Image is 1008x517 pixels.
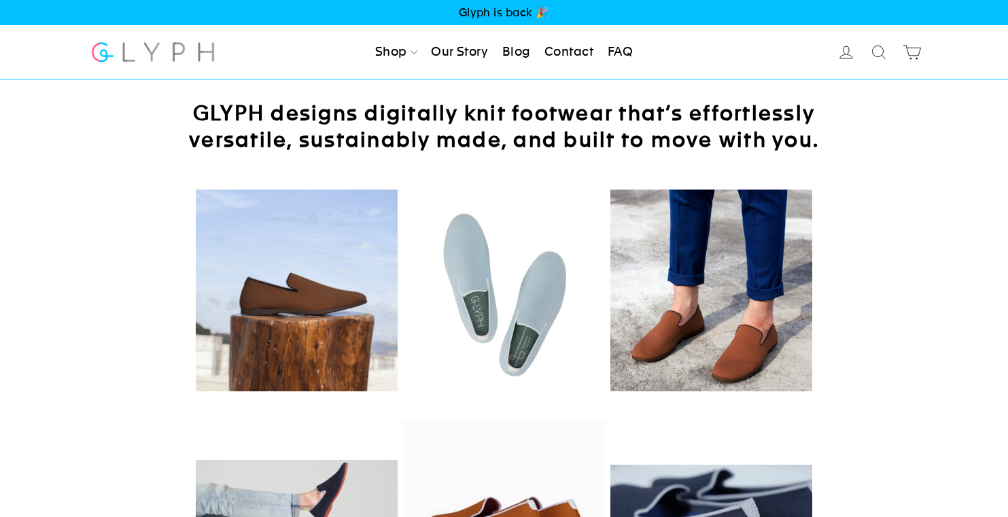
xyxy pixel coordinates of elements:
a: Blog [497,37,536,67]
a: Shop [370,37,423,67]
a: Our Story [425,37,493,67]
a: FAQ [602,37,638,67]
a: Contact [539,37,599,67]
img: Glyph [90,34,217,70]
h2: GLYPH designs digitally knit footwear that’s effortlessly versatile, sustainably made, and built ... [164,100,844,153]
ul: Primary [370,37,638,67]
